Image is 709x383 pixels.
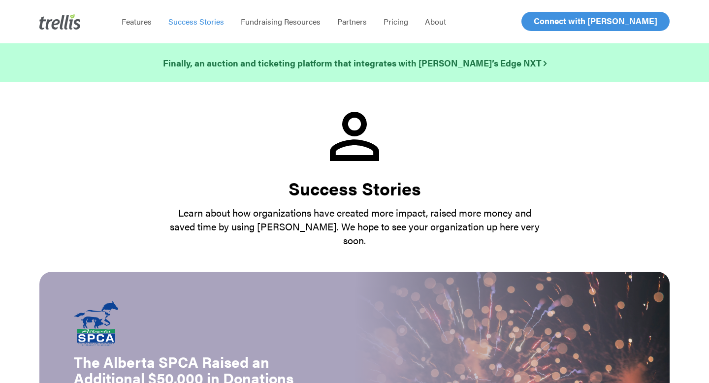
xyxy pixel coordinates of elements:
[534,15,657,27] span: Connect with [PERSON_NAME]
[289,175,421,201] strong: Success Stories
[168,16,224,27] span: Success Stories
[329,17,375,27] a: Partners
[337,16,367,27] span: Partners
[375,17,417,27] a: Pricing
[39,14,81,30] img: Trellis
[521,12,670,31] a: Connect with [PERSON_NAME]
[113,17,160,27] a: Features
[425,16,446,27] span: About
[163,56,547,70] a: Finally, an auction and ticketing platform that integrates with [PERSON_NAME]’s Edge NXT
[384,16,408,27] span: Pricing
[330,112,379,161] img: success_stories_icon.svg
[241,16,321,27] span: Fundraising Resources
[163,57,547,69] strong: Finally, an auction and ticketing platform that integrates with [PERSON_NAME]’s Edge NXT
[122,16,152,27] span: Features
[232,17,329,27] a: Fundraising Resources
[160,17,232,27] a: Success Stories
[167,206,542,247] p: Learn about how organizations have created more impact, raised more money and saved time by using...
[417,17,454,27] a: About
